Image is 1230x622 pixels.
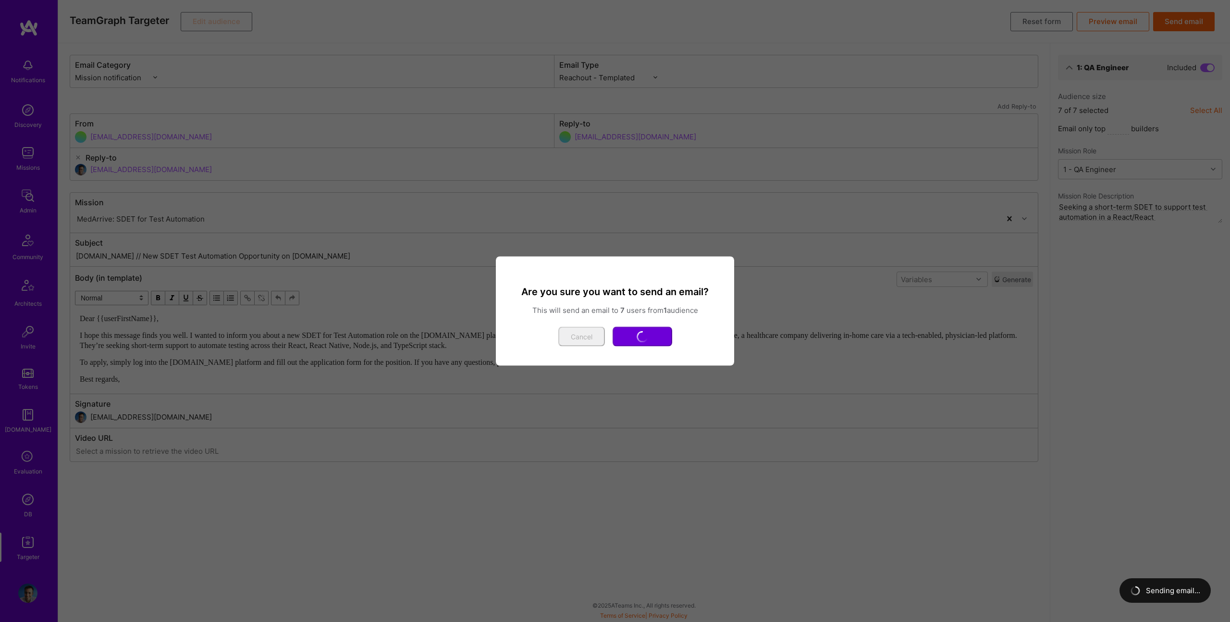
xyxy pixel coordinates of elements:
[558,327,605,347] button: Cancel
[1129,585,1141,597] img: loading
[664,306,667,315] strong: 1
[507,286,723,298] h3: Are you sure you want to send an email?
[507,305,723,315] p: This will send an email to users from audience
[1146,585,1200,596] span: Sending email...
[496,257,734,366] div: modal
[620,306,625,315] strong: 7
